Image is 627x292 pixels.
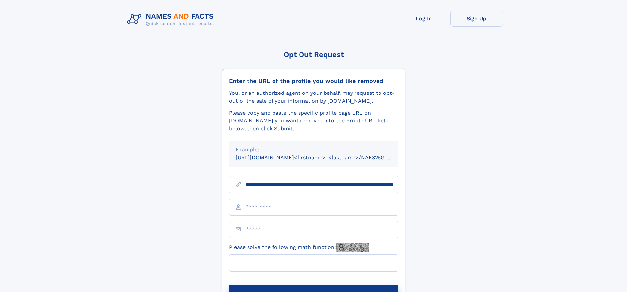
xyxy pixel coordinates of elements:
[229,109,398,133] div: Please copy and paste the specific profile page URL on [DOMAIN_NAME] you want removed into the Pr...
[450,11,503,27] a: Sign Up
[229,77,398,85] div: Enter the URL of the profile you would like removed
[398,11,450,27] a: Log In
[222,50,405,59] div: Opt Out Request
[229,243,369,252] label: Please solve the following math function:
[236,154,411,161] small: [URL][DOMAIN_NAME]<firstname>_<lastname>/NAF325G-xxxxxxxx
[236,146,392,154] div: Example:
[124,11,219,28] img: Logo Names and Facts
[229,89,398,105] div: You, or an authorized agent on your behalf, may request to opt-out of the sale of your informatio...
